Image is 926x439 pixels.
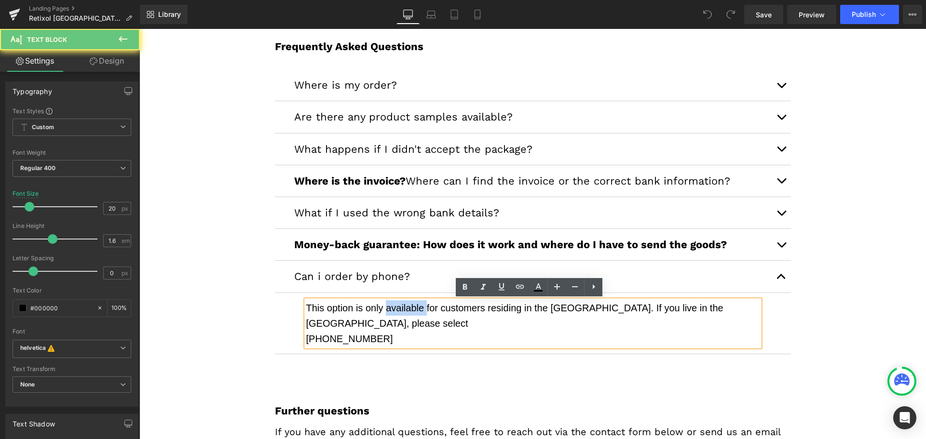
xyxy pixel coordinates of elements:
a: Laptop [420,5,443,24]
div: Line Height [13,223,131,229]
span: Publish [852,11,876,18]
span: px [122,205,130,212]
b: Regular 400 [20,164,56,172]
p: Are there any product samples available? [155,80,632,96]
span: Retixol [GEOGRAPHIC_DATA] | Customer Service [29,14,122,22]
span: Preview [799,10,825,20]
a: Mobile [466,5,489,24]
b: Custom [32,123,54,132]
strong: Where is the invoice? [155,146,266,158]
a: New Library [140,5,188,24]
div: Text Transform [13,366,131,372]
a: Preview [787,5,836,24]
p: Where is my order? [155,48,632,65]
b: Further questions [136,376,230,388]
div: Text Shadow [13,414,55,428]
div: % [108,300,131,317]
button: Undo [698,5,717,24]
p: Where can I find the invoice or the correct bank information? [155,144,632,160]
button: More [903,5,922,24]
a: Desktop [396,5,420,24]
span: em [122,238,130,244]
input: Color [30,303,92,313]
p: What happens if I didn't accept the package? [155,112,632,129]
div: Font Weight [13,149,131,156]
a: Tablet [443,5,466,24]
span: px [122,270,130,276]
div: Typography [13,82,52,95]
span: Save [756,10,772,20]
p: What if I used the wrong bank details? [155,175,632,192]
div: Open Intercom Messenger [893,406,916,429]
span: Text Block [27,36,67,43]
button: Publish [840,5,899,24]
b: None [20,381,35,388]
div: Font Size [13,190,39,197]
a: Landing Pages [29,5,140,13]
p: This option is only available for customers residing in the [GEOGRAPHIC_DATA]. If you live in the... [167,271,620,302]
p: Can i order by phone? [155,239,632,256]
b: Money-back guarantee: How does it work and where do I have to send the goods? [155,210,587,222]
button: Redo [721,5,740,24]
span: Library [158,10,181,19]
div: Text Color [13,287,131,294]
a: Design [72,50,142,72]
b: Frequently Asked Questions [136,12,284,24]
div: Text Styles [13,107,131,115]
i: helvetica [20,344,46,354]
div: Letter Spacing [13,255,131,262]
div: Font [13,328,131,335]
p: [PHONE_NUMBER] [167,302,620,318]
